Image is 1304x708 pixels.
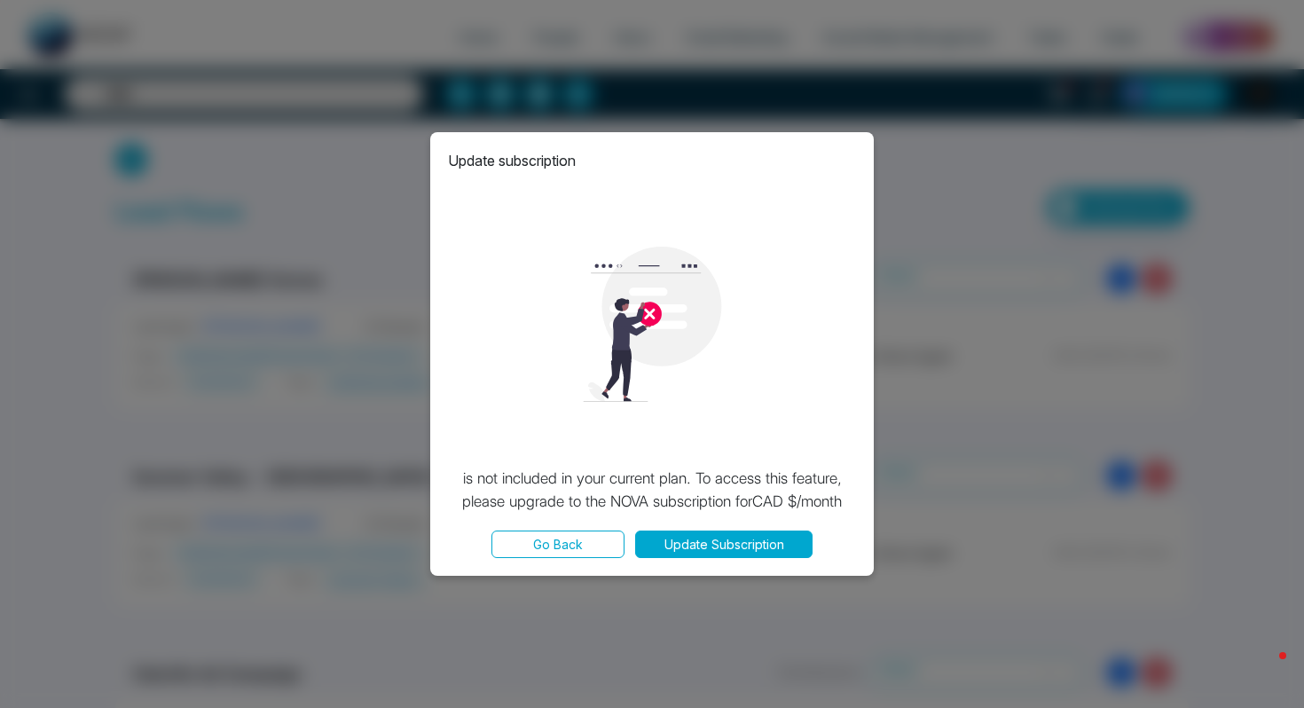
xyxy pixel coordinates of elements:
[635,531,813,558] button: Update Subscription
[448,468,856,513] p: is not included in your current plan. To access this feature, please upgrade to the NOVA subscrip...
[448,150,576,171] p: Update subscription
[575,247,730,402] img: loading
[491,531,625,558] button: Go Back
[1244,648,1286,690] iframe: Intercom live chat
